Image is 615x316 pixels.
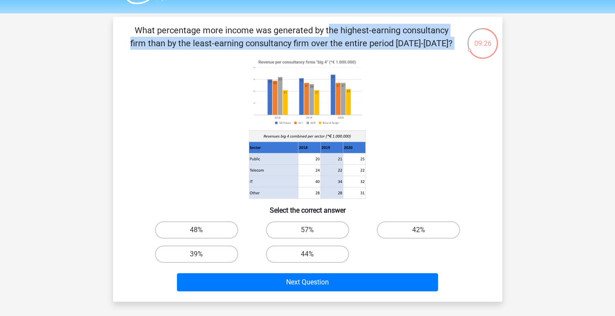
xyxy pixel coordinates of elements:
[266,221,349,239] label: 57%
[467,27,499,49] div: 09:26
[155,221,238,239] label: 48%
[377,221,460,239] label: 42%
[266,246,349,263] label: 44%
[127,199,489,214] h6: Select the correct answer
[127,24,456,50] p: What percentage more income was generated by the highest-earning consultancy firm than by the lea...
[155,246,238,263] label: 39%
[177,273,438,291] button: Next Question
